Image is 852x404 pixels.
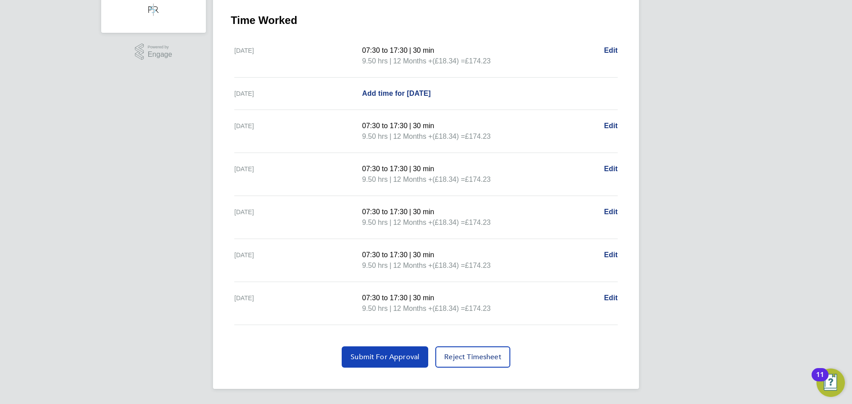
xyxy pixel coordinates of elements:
[435,346,510,368] button: Reject Timesheet
[432,133,465,140] span: (£18.34) =
[604,251,618,259] span: Edit
[393,131,433,142] span: 12 Months +
[604,121,618,131] a: Edit
[390,133,391,140] span: |
[112,3,195,17] a: Go to home page
[816,375,824,386] div: 11
[393,303,433,314] span: 12 Months +
[604,293,618,303] a: Edit
[362,305,388,312] span: 9.50 hrs
[362,133,388,140] span: 9.50 hrs
[362,88,431,99] a: Add time for [DATE]
[390,262,391,269] span: |
[432,57,465,65] span: (£18.34) =
[390,305,391,312] span: |
[604,122,618,129] span: Edit
[148,51,172,59] span: Engage
[390,176,391,183] span: |
[146,3,162,17] img: psrsolutions-logo-retina.png
[234,88,362,99] div: [DATE]
[362,219,388,226] span: 9.50 hrs
[362,208,407,216] span: 07:30 to 17:30
[413,208,434,216] span: 30 min
[444,353,501,361] span: Reject Timesheet
[409,208,411,216] span: |
[362,262,388,269] span: 9.50 hrs
[413,251,434,259] span: 30 min
[362,165,407,173] span: 07:30 to 17:30
[604,250,618,260] a: Edit
[362,47,407,54] span: 07:30 to 17:30
[604,47,618,54] span: Edit
[135,43,172,60] a: Powered byEngage
[604,164,618,174] a: Edit
[342,346,428,368] button: Submit For Approval
[393,56,433,67] span: 12 Months +
[465,262,491,269] span: £174.23
[362,176,388,183] span: 9.50 hrs
[604,294,618,302] span: Edit
[148,43,172,51] span: Powered by
[432,176,465,183] span: (£18.34) =
[234,293,362,314] div: [DATE]
[351,353,419,361] span: Submit For Approval
[604,45,618,56] a: Edit
[362,57,388,65] span: 9.50 hrs
[465,176,491,183] span: £174.23
[413,122,434,129] span: 30 min
[604,208,618,216] span: Edit
[432,219,465,226] span: (£18.34) =
[409,294,411,302] span: |
[409,122,411,129] span: |
[234,250,362,271] div: [DATE]
[465,133,491,140] span: £174.23
[604,165,618,173] span: Edit
[413,165,434,173] span: 30 min
[393,174,433,185] span: 12 Months +
[465,219,491,226] span: £174.23
[409,165,411,173] span: |
[465,305,491,312] span: £174.23
[413,47,434,54] span: 30 min
[362,122,407,129] span: 07:30 to 17:30
[390,57,391,65] span: |
[362,251,407,259] span: 07:30 to 17:30
[362,294,407,302] span: 07:30 to 17:30
[604,207,618,217] a: Edit
[409,47,411,54] span: |
[393,260,433,271] span: 12 Months +
[234,207,362,228] div: [DATE]
[390,219,391,226] span: |
[362,90,431,97] span: Add time for [DATE]
[413,294,434,302] span: 30 min
[409,251,411,259] span: |
[432,262,465,269] span: (£18.34) =
[465,57,491,65] span: £174.23
[816,369,845,397] button: Open Resource Center, 11 new notifications
[234,164,362,185] div: [DATE]
[234,45,362,67] div: [DATE]
[234,121,362,142] div: [DATE]
[393,217,433,228] span: 12 Months +
[231,13,621,27] h3: Time Worked
[432,305,465,312] span: (£18.34) =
